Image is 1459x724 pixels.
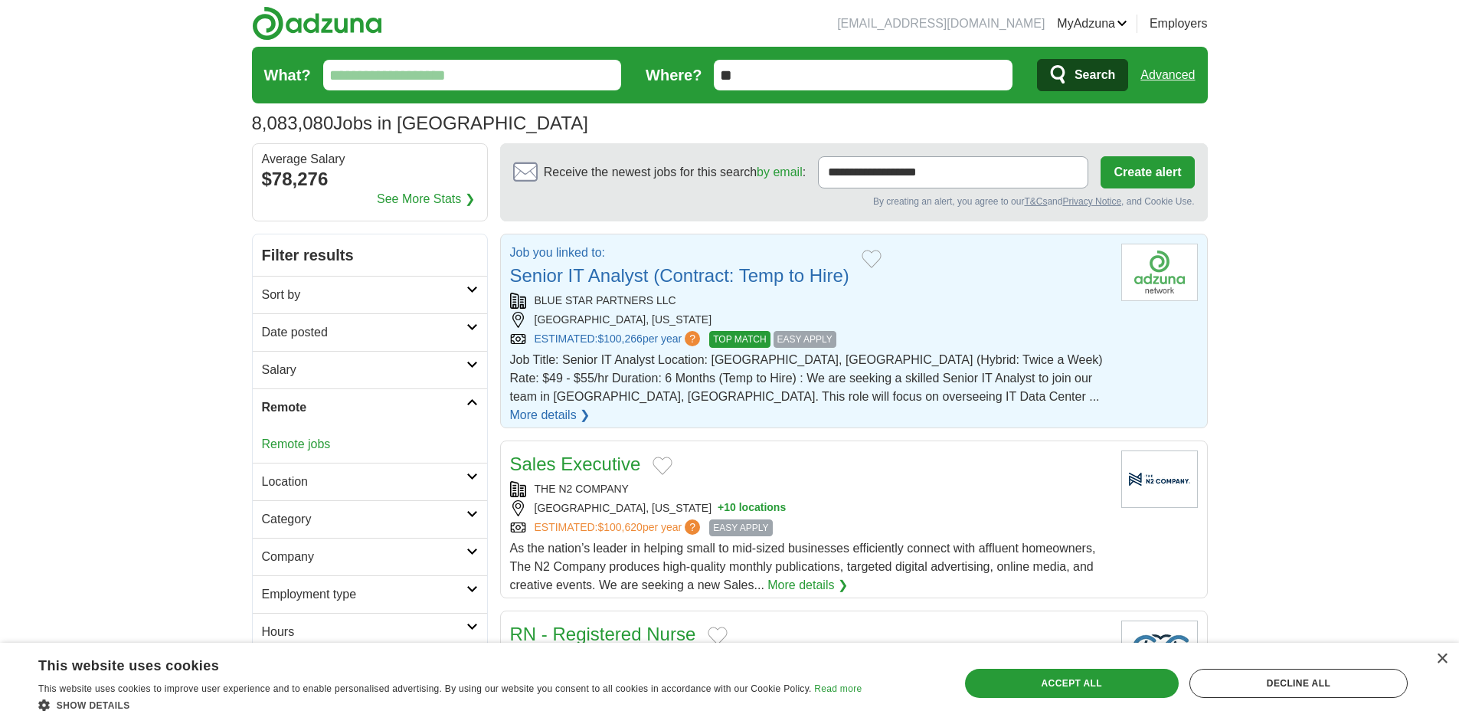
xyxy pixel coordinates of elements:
[653,457,672,475] button: Add to favorite jobs
[262,623,466,641] h2: Hours
[718,500,786,516] button: +10 locations
[252,6,382,41] img: Adzuna logo
[262,361,466,379] h2: Salary
[709,331,770,348] span: TOP MATCH
[1075,60,1115,90] span: Search
[708,627,728,645] button: Add to favorite jobs
[377,190,475,208] a: See More Stats ❯
[510,406,590,424] a: More details ❯
[510,293,1109,309] div: BLUE STAR PARTNERS LLC
[510,542,1096,591] span: As the nation’s leader in helping small to mid-sized businesses efficiently connect with affluent...
[1140,60,1195,90] a: Advanced
[1024,196,1047,207] a: T&Cs
[253,538,487,575] a: Company
[57,700,130,711] span: Show details
[510,454,641,474] a: Sales Executive
[774,331,836,348] span: EASY APPLY
[1121,450,1198,508] img: Company logo
[262,473,466,491] h2: Location
[510,624,696,644] a: RN - Registered Nurse
[1062,196,1121,207] a: Privacy Notice
[252,110,334,137] span: 8,083,080
[1121,621,1198,678] img: Company logo
[646,64,702,87] label: Where?
[597,333,642,345] span: $100,266
[510,312,1109,328] div: [GEOGRAPHIC_DATA], [US_STATE]
[38,683,812,694] span: This website uses cookies to improve user experience and to enable personalised advertising. By u...
[544,163,806,182] span: Receive the newest jobs for this search :
[597,521,642,533] span: $100,620
[1121,244,1198,301] img: Company logo
[1436,654,1448,665] div: Close
[262,548,466,566] h2: Company
[253,313,487,351] a: Date posted
[262,286,466,304] h2: Sort by
[814,683,862,694] a: Read more, opens a new window
[510,265,849,286] a: Senior IT Analyst (Contract: Temp to Hire)
[253,351,487,388] a: Salary
[262,165,478,193] div: $78,276
[535,331,704,348] a: ESTIMATED:$100,266per year?
[709,519,772,536] span: EASY APPLY
[262,585,466,604] h2: Employment type
[253,463,487,500] a: Location
[262,153,478,165] div: Average Salary
[262,437,331,450] a: Remote jobs
[1101,156,1194,188] button: Create alert
[862,250,882,268] button: Add to favorite jobs
[535,519,704,536] a: ESTIMATED:$100,620per year?
[38,652,823,675] div: This website uses cookies
[252,113,588,133] h1: Jobs in [GEOGRAPHIC_DATA]
[837,15,1045,33] li: [EMAIL_ADDRESS][DOMAIN_NAME]
[767,576,848,595] a: More details ❯
[262,323,466,342] h2: Date posted
[685,331,700,346] span: ?
[1189,669,1408,698] div: Decline all
[253,234,487,276] h2: Filter results
[685,519,700,535] span: ?
[510,481,1109,497] div: THE N2 COMPANY
[1057,15,1127,33] a: MyAdzuna
[253,613,487,650] a: Hours
[1037,59,1128,91] button: Search
[1150,15,1208,33] a: Employers
[718,500,724,516] span: +
[253,575,487,613] a: Employment type
[510,500,1109,516] div: [GEOGRAPHIC_DATA], [US_STATE]
[513,195,1195,208] div: By creating an alert, you agree to our and , and Cookie Use.
[262,398,466,417] h2: Remote
[253,388,487,426] a: Remote
[262,510,466,529] h2: Category
[38,697,862,713] div: Show details
[253,276,487,313] a: Sort by
[264,64,311,87] label: What?
[965,669,1179,698] div: Accept all
[757,165,803,179] a: by email
[253,500,487,538] a: Category
[510,244,849,262] p: Job you linked to:
[510,353,1103,403] span: Job Title: Senior IT Analyst Location: [GEOGRAPHIC_DATA], [GEOGRAPHIC_DATA] (Hybrid: Twice a Week...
